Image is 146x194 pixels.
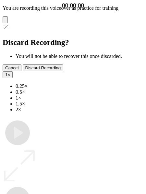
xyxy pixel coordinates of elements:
button: Discard Recording [23,64,64,71]
button: Cancel [3,64,21,71]
li: 2× [16,107,143,113]
li: 1.5× [16,101,143,107]
p: You are recording this voiceover as practice for training [3,5,143,11]
h2: Discard Recording? [3,38,143,47]
li: 0.5× [16,89,143,95]
li: 0.25× [16,83,143,89]
button: 1× [3,71,13,78]
a: 00:00:00 [62,2,84,9]
li: 1× [16,95,143,101]
span: 1 [5,72,7,77]
li: You will not be able to recover this once discarded. [16,53,143,59]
